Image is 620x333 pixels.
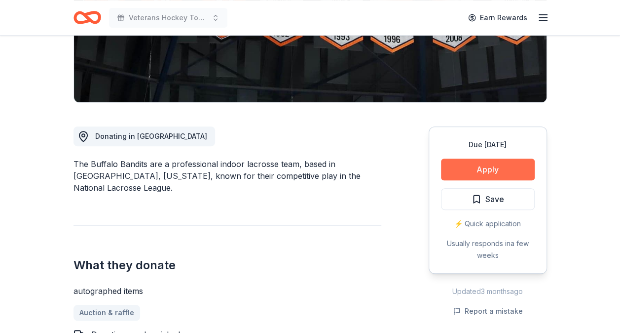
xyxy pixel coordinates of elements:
[441,188,535,210] button: Save
[453,305,523,317] button: Report a mistake
[109,8,227,28] button: Veterans Hockey Tournament 10th annual
[485,193,504,206] span: Save
[73,6,101,29] a: Home
[441,159,535,180] button: Apply
[73,158,381,194] div: The Buffalo Bandits are a professional indoor lacrosse team, based in [GEOGRAPHIC_DATA], [US_STAT...
[462,9,533,27] a: Earn Rewards
[441,238,535,261] div: Usually responds in a few weeks
[429,286,547,297] div: Updated 3 months ago
[441,139,535,151] div: Due [DATE]
[129,12,208,24] span: Veterans Hockey Tournament 10th annual
[95,132,207,140] span: Donating in [GEOGRAPHIC_DATA]
[441,218,535,230] div: ⚡️ Quick application
[73,305,140,321] a: Auction & raffle
[73,257,381,273] h2: What they donate
[73,285,381,297] div: autographed items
